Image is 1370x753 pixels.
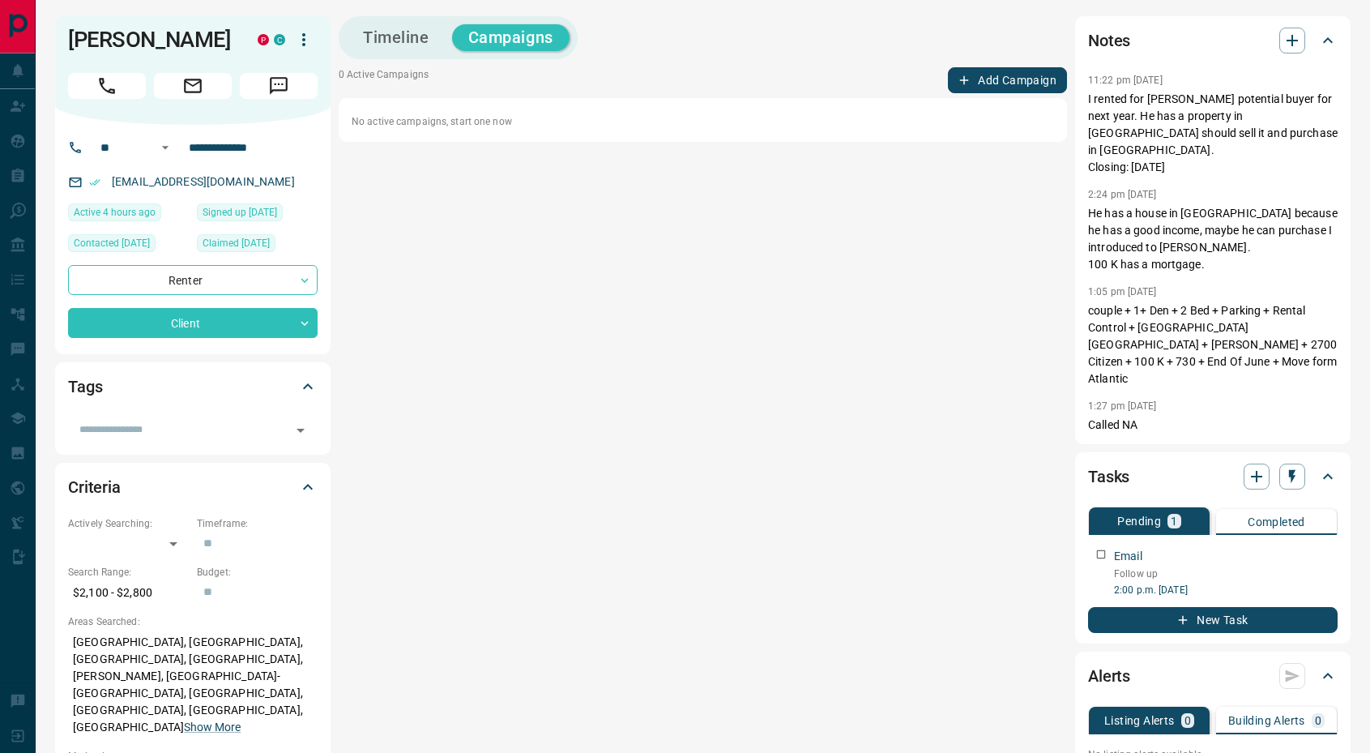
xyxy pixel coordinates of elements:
div: Client [68,308,318,338]
h2: Alerts [1088,663,1130,689]
span: Message [240,73,318,99]
p: Email [1114,548,1142,565]
p: 2:00 p.m. [DATE] [1114,583,1338,597]
button: Add Campaign [948,67,1067,93]
p: 0 Active Campaigns [339,67,429,93]
div: condos.ca [274,34,285,45]
svg: Email Verified [89,177,100,188]
p: Timeframe: [197,516,318,531]
span: Claimed [DATE] [203,235,270,251]
h1: [PERSON_NAME] [68,27,233,53]
p: He has a house in [GEOGRAPHIC_DATA] because he has a good income, maybe he can purchase I introdu... [1088,205,1338,273]
h2: Notes [1088,28,1130,53]
div: Tue May 06 2025 [197,203,318,226]
p: Follow up [1114,567,1338,581]
p: [GEOGRAPHIC_DATA], [GEOGRAPHIC_DATA], [GEOGRAPHIC_DATA], [GEOGRAPHIC_DATA], [PERSON_NAME], [GEOGR... [68,629,318,741]
p: 11:22 pm [DATE] [1088,75,1163,86]
p: 1 [1171,516,1177,527]
div: property.ca [258,34,269,45]
h2: Tasks [1088,464,1129,490]
a: [EMAIL_ADDRESS][DOMAIN_NAME] [112,175,295,188]
div: Sat Aug 16 2025 [68,203,189,226]
p: Budget: [197,565,318,580]
p: Areas Searched: [68,614,318,629]
button: Timeline [347,24,446,51]
button: New Task [1088,607,1338,633]
div: Tasks [1088,457,1338,496]
p: Called NA [1088,417,1338,434]
p: 2:24 pm [DATE] [1088,189,1157,200]
button: Campaigns [452,24,570,51]
p: Search Range: [68,565,189,580]
div: Tags [68,367,318,406]
button: Open [156,138,175,157]
p: I rented for [PERSON_NAME] potential buyer for next year. He has a property in [GEOGRAPHIC_DATA] ... [1088,91,1338,176]
span: Active 4 hours ago [74,204,156,220]
span: Contacted [DATE] [74,235,150,251]
div: Criteria [68,468,318,507]
p: 0 [1315,715,1321,726]
h2: Criteria [68,474,121,500]
button: Show More [184,719,241,736]
p: Completed [1248,516,1305,528]
p: Building Alerts [1228,715,1305,726]
p: $2,100 - $2,800 [68,580,189,606]
div: Tue May 06 2025 [68,234,189,257]
p: Pending [1117,516,1161,527]
button: Open [289,419,312,442]
p: Actively Searching: [68,516,189,531]
span: Signed up [DATE] [203,204,277,220]
div: Tue May 06 2025 [197,234,318,257]
div: Renter [68,265,318,295]
h2: Tags [68,374,102,400]
div: Alerts [1088,657,1338,695]
p: 0 [1184,715,1191,726]
p: 1:05 pm [DATE] [1088,286,1157,297]
p: Listing Alerts [1104,715,1175,726]
span: Email [154,73,232,99]
span: Call [68,73,146,99]
p: couple + 1+ Den + 2 Bed + Parking + Rental Control + [GEOGRAPHIC_DATA] [GEOGRAPHIC_DATA] + [PERSO... [1088,302,1338,387]
p: No active campaigns, start one now [352,114,1054,129]
div: Notes [1088,21,1338,60]
p: 1:27 pm [DATE] [1088,400,1157,412]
